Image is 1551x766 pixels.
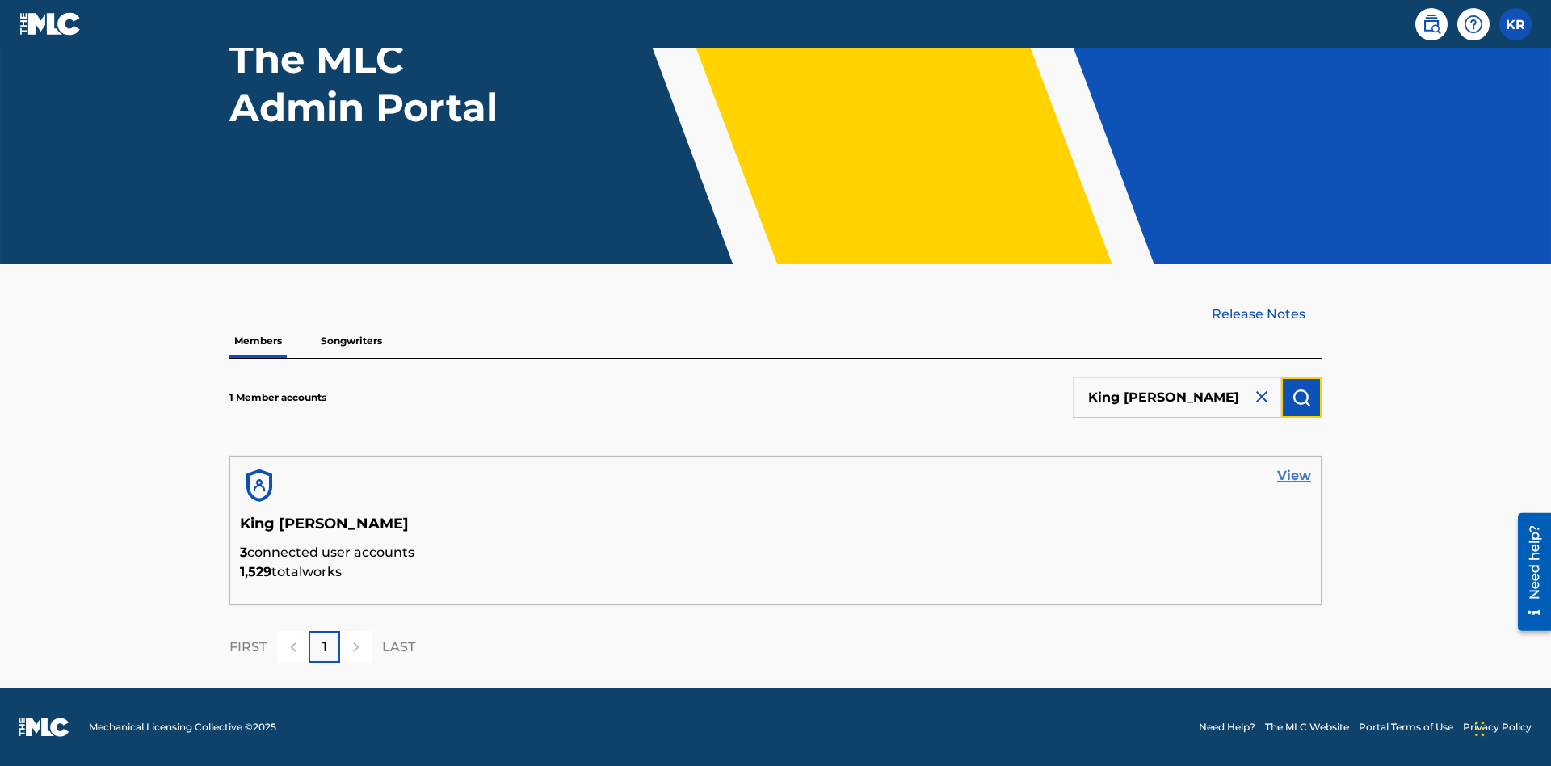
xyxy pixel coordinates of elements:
[240,515,1311,543] h5: King [PERSON_NAME]
[1265,720,1349,734] a: The MLC Website
[1252,387,1271,406] img: close
[240,466,279,505] img: account
[240,562,1311,582] p: total works
[1073,377,1281,418] input: Search Members
[240,564,271,579] span: 1,529
[1277,466,1311,486] a: View
[1422,15,1441,34] img: search
[19,12,82,36] img: MLC Logo
[1457,8,1490,40] div: Help
[229,324,287,358] p: Members
[229,638,267,657] p: FIRST
[1415,8,1448,40] a: Public Search
[322,638,327,657] p: 1
[1212,305,1322,324] a: Release Notes
[89,720,276,734] span: Mechanical Licensing Collective © 2025
[316,324,387,358] p: Songwriters
[1475,705,1485,753] div: Drag
[240,543,1311,562] p: connected user accounts
[1499,8,1532,40] div: User Menu
[240,545,247,560] span: 3
[1292,388,1311,407] img: Search Works
[1463,720,1532,734] a: Privacy Policy
[1199,720,1255,734] a: Need Help?
[1470,688,1551,766] iframe: Chat Widget
[229,390,326,405] p: 1 Member accounts
[1359,720,1453,734] a: Portal Terms of Use
[19,718,69,737] img: logo
[1464,15,1483,34] img: help
[382,638,415,657] p: LAST
[1506,507,1551,639] iframe: Resource Center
